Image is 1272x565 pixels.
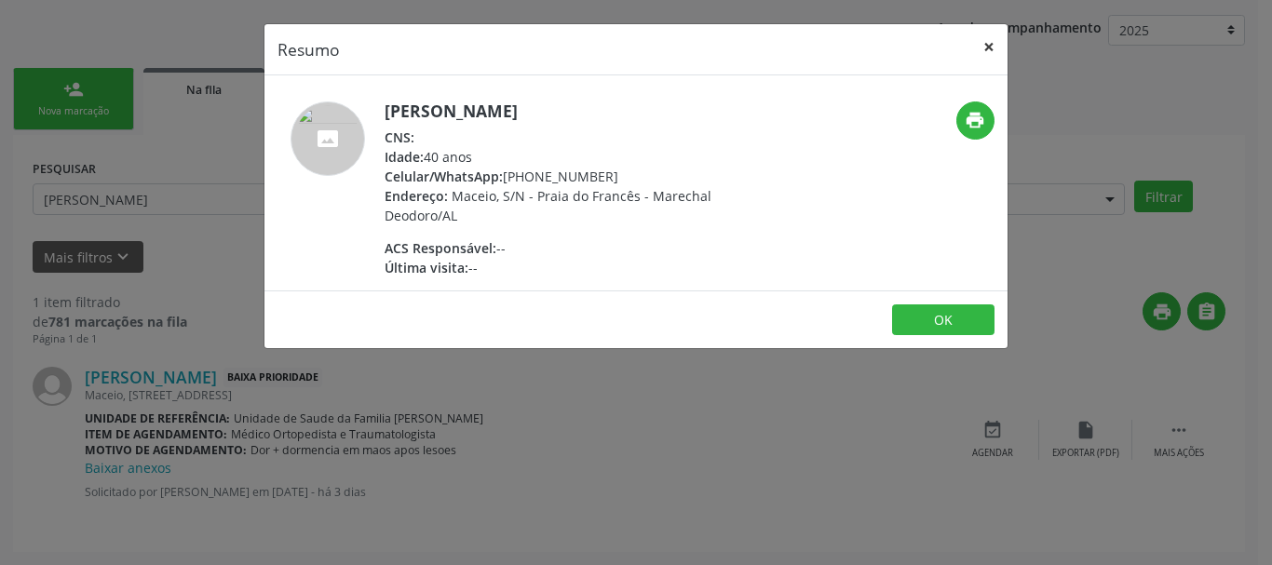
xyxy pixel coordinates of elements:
span: Última visita: [385,259,468,276]
button: print [956,101,995,140]
div: -- [385,258,747,277]
h5: Resumo [277,37,340,61]
span: Celular/WhatsApp: [385,168,503,185]
span: Maceio, S/N - Praia do Francês - Marechal Deodoro/AL [385,187,711,224]
span: ACS Responsável: [385,239,496,257]
h5: [PERSON_NAME] [385,101,747,121]
i: print [965,110,985,130]
span: Idade: [385,148,424,166]
button: Close [970,24,1008,70]
div: 40 anos [385,147,747,167]
img: accompaniment [291,101,365,176]
div: -- [385,238,747,258]
div: [PHONE_NUMBER] [385,167,747,186]
span: Endereço: [385,187,448,205]
span: CNS: [385,128,414,146]
button: OK [892,304,995,336]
